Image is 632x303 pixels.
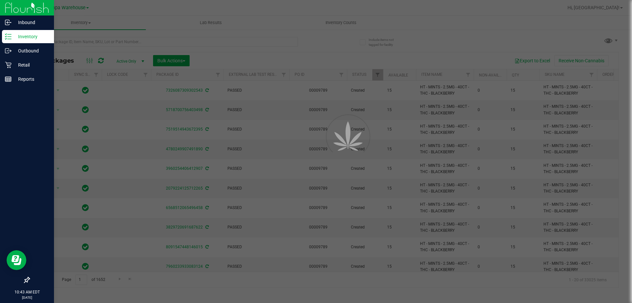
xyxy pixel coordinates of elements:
p: Retail [12,61,51,69]
p: Inventory [12,33,51,41]
inline-svg: Outbound [5,47,12,54]
inline-svg: Retail [5,62,12,68]
p: [DATE] [3,295,51,300]
p: 10:43 AM EDT [3,289,51,295]
inline-svg: Inbound [5,19,12,26]
inline-svg: Reports [5,76,12,82]
iframe: Resource center [7,250,26,270]
inline-svg: Inventory [5,33,12,40]
p: Outbound [12,47,51,55]
p: Reports [12,75,51,83]
p: Inbound [12,18,51,26]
